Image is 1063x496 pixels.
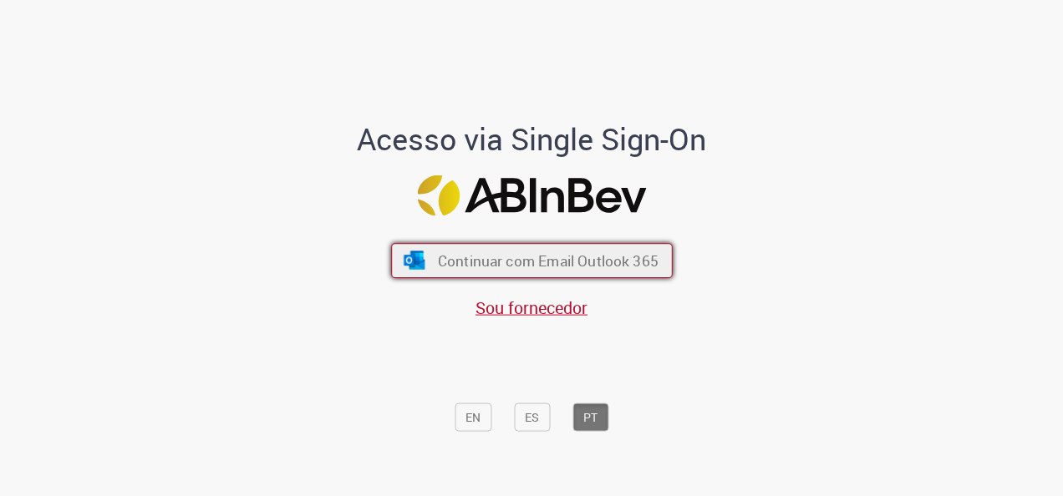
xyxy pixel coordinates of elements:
button: PT [572,402,608,431]
span: Continuar com Email Outlook 365 [437,251,658,271]
img: ícone Azure/Microsoft 360 [402,251,426,270]
button: EN [455,402,491,431]
button: ES [514,402,550,431]
a: Sou fornecedor [476,296,587,318]
button: ícone Azure/Microsoft 360 Continuar com Email Outlook 365 [391,243,673,278]
img: Logo ABInBev [417,175,646,216]
h1: Acesso via Single Sign-On [300,122,764,155]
